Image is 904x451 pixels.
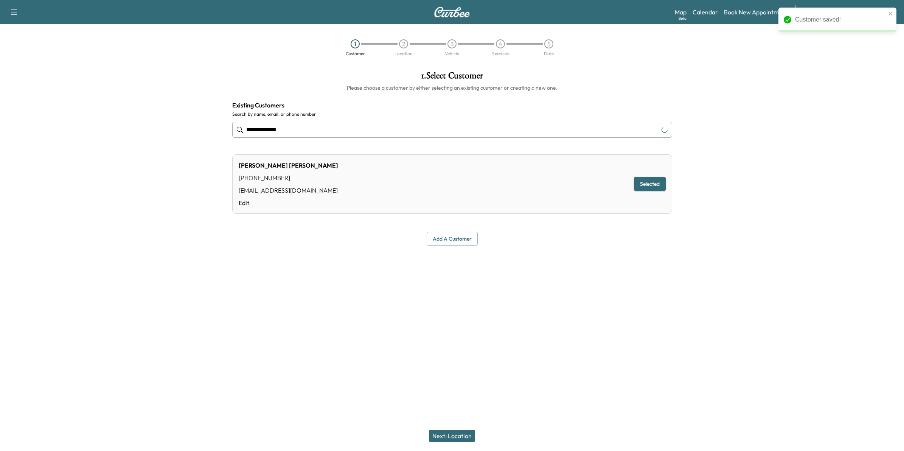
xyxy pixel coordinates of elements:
a: Edit [239,198,338,207]
div: 2 [399,39,408,48]
div: Services [492,51,509,56]
button: Add a customer [427,232,478,246]
div: 4 [496,39,505,48]
div: 5 [544,39,553,48]
a: Calendar [693,8,718,17]
div: 1 [351,39,360,48]
div: [EMAIL_ADDRESS][DOMAIN_NAME] [239,186,338,195]
div: Date [544,51,554,56]
div: 3 [447,39,457,48]
h4: Existing Customers [232,101,672,110]
div: Customer saved! [795,15,886,24]
a: MapBeta [675,8,687,17]
img: Curbee Logo [434,7,470,17]
button: Selected [634,177,666,191]
h6: Please choose a customer by either selecting an existing customer or creating a new one. [232,84,672,92]
button: close [888,11,893,17]
div: [PERSON_NAME] [PERSON_NAME] [239,161,338,170]
div: Location [395,51,413,56]
div: Customer [346,51,365,56]
button: Next: Location [429,430,475,442]
div: Vehicle [445,51,459,56]
h1: 1 . Select Customer [232,71,672,84]
label: Search by name, email, or phone number [232,111,672,117]
div: Beta [679,16,687,21]
div: [PHONE_NUMBER] [239,173,338,182]
a: Book New Appointment [724,8,788,17]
